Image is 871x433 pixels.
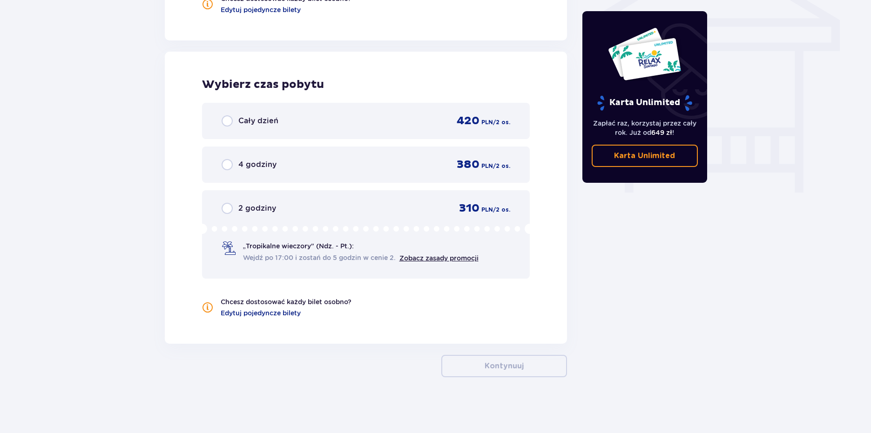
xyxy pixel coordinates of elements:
[651,129,672,136] span: 649 zł
[485,361,524,371] p: Kontynuuj
[592,145,698,167] a: Karta Unlimited
[493,162,510,170] p: / 2 os.
[238,203,276,213] p: 2 godziny
[457,158,479,172] p: 380
[243,253,396,262] span: Wejdź po 17:00 i zostań do 5 godzin w cenie 2.
[481,206,493,214] p: PLN
[493,206,510,214] p: / 2 os.
[221,297,351,306] p: Chcesz dostosować każdy bilet osobno?
[221,5,301,14] a: Edytuj pojedyncze bilety
[481,118,493,127] p: PLN
[457,114,479,128] p: 420
[441,355,567,377] button: Kontynuuj
[596,95,693,111] p: Karta Unlimited
[592,119,698,137] p: Zapłać raz, korzystaj przez cały rok. Już od !
[221,308,301,318] a: Edytuj pojedyncze bilety
[202,78,530,92] p: Wybierz czas pobytu
[399,254,479,262] a: Zobacz zasady promocji
[238,116,278,126] p: Cały dzień
[238,160,277,170] p: 4 godziny
[614,151,675,161] p: Karta Unlimited
[459,201,479,215] p: 310
[243,241,354,251] p: „Tropikalne wieczory" (Ndz. - Pt.):
[481,162,493,170] p: PLN
[493,118,510,127] p: / 2 os.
